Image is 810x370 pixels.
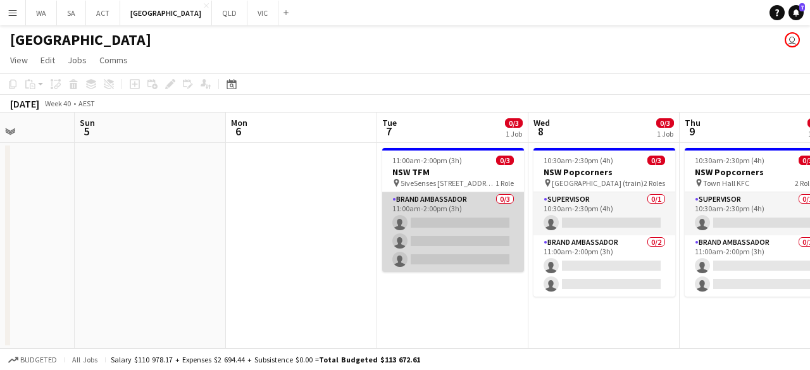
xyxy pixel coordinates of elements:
[496,156,514,165] span: 0/3
[382,166,524,178] h3: NSW TFM
[533,148,675,297] app-job-card: 10:30am-2:30pm (4h)0/3NSW Popcorners [GEOGRAPHIC_DATA] (train)2 RolesSupervisor0/110:30am-2:30pm ...
[495,178,514,188] span: 1 Role
[785,32,800,47] app-user-avatar: Declan Murray
[86,1,120,25] button: ACT
[94,52,133,68] a: Comms
[26,1,57,25] button: WA
[5,52,33,68] a: View
[20,355,57,364] span: Budgeted
[532,124,550,139] span: 8
[506,129,522,139] div: 1 Job
[10,30,151,49] h1: [GEOGRAPHIC_DATA]
[10,97,39,110] div: [DATE]
[229,124,247,139] span: 6
[231,117,247,128] span: Mon
[57,1,86,25] button: SA
[40,54,55,66] span: Edit
[683,124,701,139] span: 9
[656,118,674,128] span: 0/3
[80,117,95,128] span: Sun
[120,1,212,25] button: [GEOGRAPHIC_DATA]
[382,192,524,272] app-card-role: Brand Ambassador0/311:00am-2:00pm (3h)
[10,54,28,66] span: View
[78,99,95,108] div: AEST
[380,124,397,139] span: 7
[78,124,95,139] span: 5
[505,118,523,128] span: 0/3
[695,156,764,165] span: 10:30am-2:30pm (4h)
[70,355,100,364] span: All jobs
[6,353,59,367] button: Budgeted
[35,52,60,68] a: Edit
[799,3,805,11] span: 7
[533,235,675,297] app-card-role: Brand Ambassador0/211:00am-2:00pm (3h)
[533,166,675,178] h3: NSW Popcorners
[382,148,524,272] app-job-card: 11:00am-2:00pm (3h)0/3NSW TFM 5iveSenses [STREET_ADDRESS]1 RoleBrand Ambassador0/311:00am-2:00pm ...
[544,156,613,165] span: 10:30am-2:30pm (4h)
[63,52,92,68] a: Jobs
[685,117,701,128] span: Thu
[382,117,397,128] span: Tue
[647,156,665,165] span: 0/3
[788,5,804,20] a: 7
[657,129,673,139] div: 1 Job
[392,156,462,165] span: 11:00am-2:00pm (3h)
[111,355,420,364] div: Salary $110 978.17 + Expenses $2 694.44 + Subsistence $0.00 =
[212,1,247,25] button: QLD
[68,54,87,66] span: Jobs
[319,355,420,364] span: Total Budgeted $113 672.61
[644,178,665,188] span: 2 Roles
[533,117,550,128] span: Wed
[42,99,73,108] span: Week 40
[533,192,675,235] app-card-role: Supervisor0/110:30am-2:30pm (4h)
[99,54,128,66] span: Comms
[552,178,644,188] span: [GEOGRAPHIC_DATA] (train)
[401,178,495,188] span: 5iveSenses [STREET_ADDRESS]
[703,178,749,188] span: Town Hall KFC
[247,1,278,25] button: VIC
